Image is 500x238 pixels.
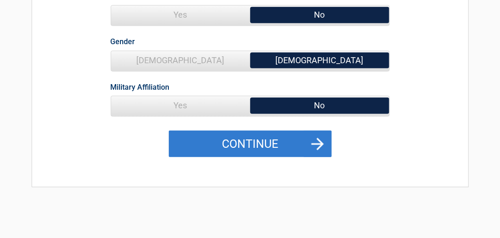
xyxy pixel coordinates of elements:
[111,81,170,93] label: Military Affiliation
[111,6,250,24] span: Yes
[111,96,250,115] span: Yes
[250,6,389,24] span: No
[250,51,389,70] span: [DEMOGRAPHIC_DATA]
[250,96,389,115] span: No
[111,51,250,70] span: [DEMOGRAPHIC_DATA]
[111,35,135,48] label: Gender
[169,131,332,158] button: Continue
